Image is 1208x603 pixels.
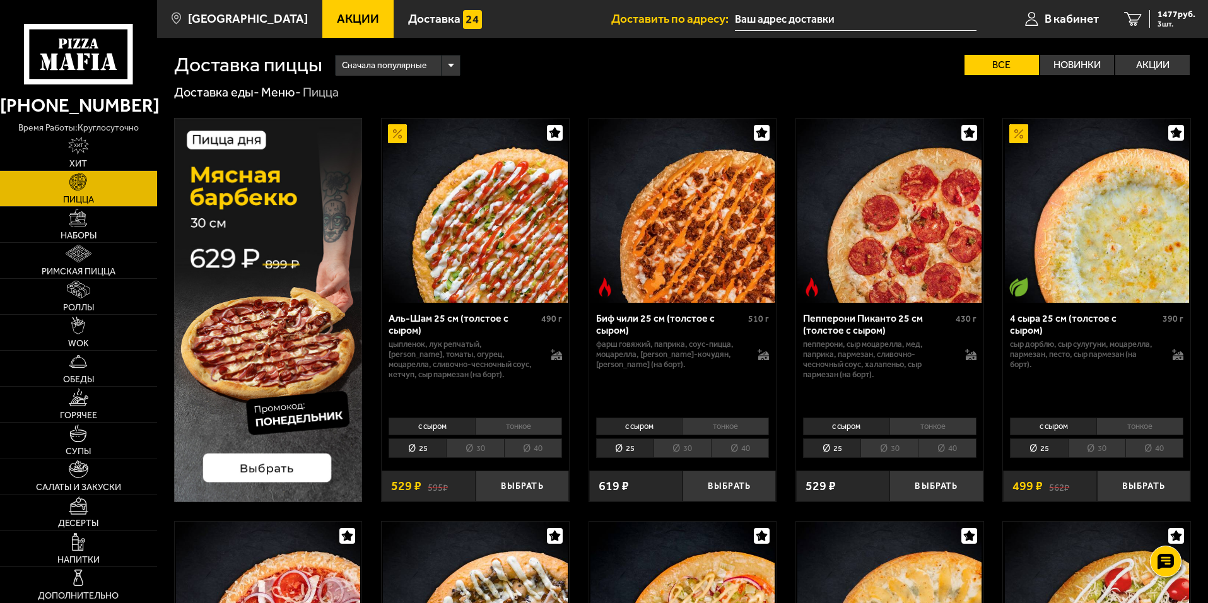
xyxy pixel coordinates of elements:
img: Острое блюдо [595,278,614,296]
button: Выбрать [683,471,776,501]
p: цыпленок, лук репчатый, [PERSON_NAME], томаты, огурец, моцарелла, сливочно-чесночный соус, кетчуп... [389,339,538,380]
span: 529 ₽ [391,480,421,493]
span: Обеды [63,375,94,384]
div: Аль-Шам 25 см (толстое с сыром) [389,312,538,336]
li: тонкое [1096,418,1183,435]
a: Острое блюдоПепперони Пиканто 25 см (толстое с сыром) [796,119,983,303]
img: Вегетарианское блюдо [1009,278,1028,296]
span: 499 ₽ [1012,480,1043,493]
s: 562 ₽ [1049,480,1069,493]
span: Сначала популярные [342,54,426,78]
li: 40 [711,438,769,458]
span: Акции [337,13,379,25]
span: WOK [68,339,89,348]
img: 4 сыра 25 см (толстое с сыром) [1005,119,1189,303]
a: Острое блюдоБиф чили 25 см (толстое с сыром) [589,119,777,303]
label: Все [965,55,1039,75]
span: 510 г [748,313,769,324]
img: 15daf4d41897b9f0e9f617042186c801.svg [463,10,482,29]
span: Роллы [63,303,94,312]
span: 490 г [541,313,562,324]
span: Придорожная аллея, 9к1 [735,8,976,31]
li: 40 [504,438,562,458]
span: Десерты [58,519,98,528]
li: 25 [596,438,654,458]
li: с сыром [596,418,683,435]
button: Выбрать [889,471,983,501]
span: Супы [66,447,91,456]
div: Пепперони Пиканто 25 см (толстое с сыром) [803,312,953,336]
div: 4 сыра 25 см (толстое с сыром) [1010,312,1159,336]
button: Выбрать [1097,471,1190,501]
span: 529 ₽ [806,480,836,493]
span: Наборы [61,231,97,240]
span: 430 г [956,313,976,324]
a: АкционныйВегетарианское блюдо4 сыра 25 см (толстое с сыром) [1003,119,1190,303]
span: [GEOGRAPHIC_DATA] [188,13,308,25]
p: сыр дорблю, сыр сулугуни, моцарелла, пармезан, песто, сыр пармезан (на борт). [1010,339,1159,370]
div: Пицца [303,85,339,101]
span: Римская пицца [42,267,115,276]
span: Доставить по адресу: [611,13,735,25]
span: В кабинет [1045,13,1099,25]
li: 30 [1068,438,1125,458]
li: 25 [389,438,446,458]
img: Острое блюдо [802,278,821,296]
button: Выбрать [476,471,569,501]
li: 30 [654,438,711,458]
h1: Доставка пиццы [174,55,322,75]
span: 3 шт. [1158,20,1195,28]
input: Ваш адрес доставки [735,8,976,31]
a: Доставка еды- [174,85,259,100]
label: Новинки [1040,55,1115,75]
li: 40 [1125,438,1183,458]
div: Биф чили 25 см (толстое с сыром) [596,312,746,336]
span: Пицца [63,196,94,204]
span: 1477 руб. [1158,10,1195,19]
li: тонкое [889,418,976,435]
img: Биф чили 25 см (толстое с сыром) [590,119,775,303]
li: с сыром [389,418,475,435]
span: Напитки [57,556,100,565]
li: 30 [446,438,503,458]
p: фарш говяжий, паприка, соус-пицца, моцарелла, [PERSON_NAME]-кочудян, [PERSON_NAME] (на борт). [596,339,746,370]
li: 30 [860,438,918,458]
span: Салаты и закуски [36,483,121,492]
span: Хит [69,160,87,168]
a: АкционныйАль-Шам 25 см (толстое с сыром) [382,119,569,303]
img: Аль-Шам 25 см (толстое с сыром) [383,119,567,303]
img: Пепперони Пиканто 25 см (толстое с сыром) [797,119,982,303]
span: 390 г [1163,313,1183,324]
li: тонкое [475,418,562,435]
p: пепперони, сыр Моцарелла, мед, паприка, пармезан, сливочно-чесночный соус, халапеньо, сыр пармеза... [803,339,953,380]
a: Меню- [261,85,301,100]
s: 595 ₽ [428,480,448,493]
li: 25 [1010,438,1067,458]
li: с сыром [803,418,889,435]
li: 25 [803,438,860,458]
span: 619 ₽ [599,480,629,493]
img: Акционный [1009,124,1028,143]
span: Доставка [408,13,460,25]
label: Акции [1115,55,1190,75]
img: Акционный [388,124,407,143]
span: Дополнительно [38,592,119,600]
li: с сыром [1010,418,1096,435]
li: 40 [918,438,976,458]
li: тонкое [682,418,769,435]
span: Горячее [60,411,97,420]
